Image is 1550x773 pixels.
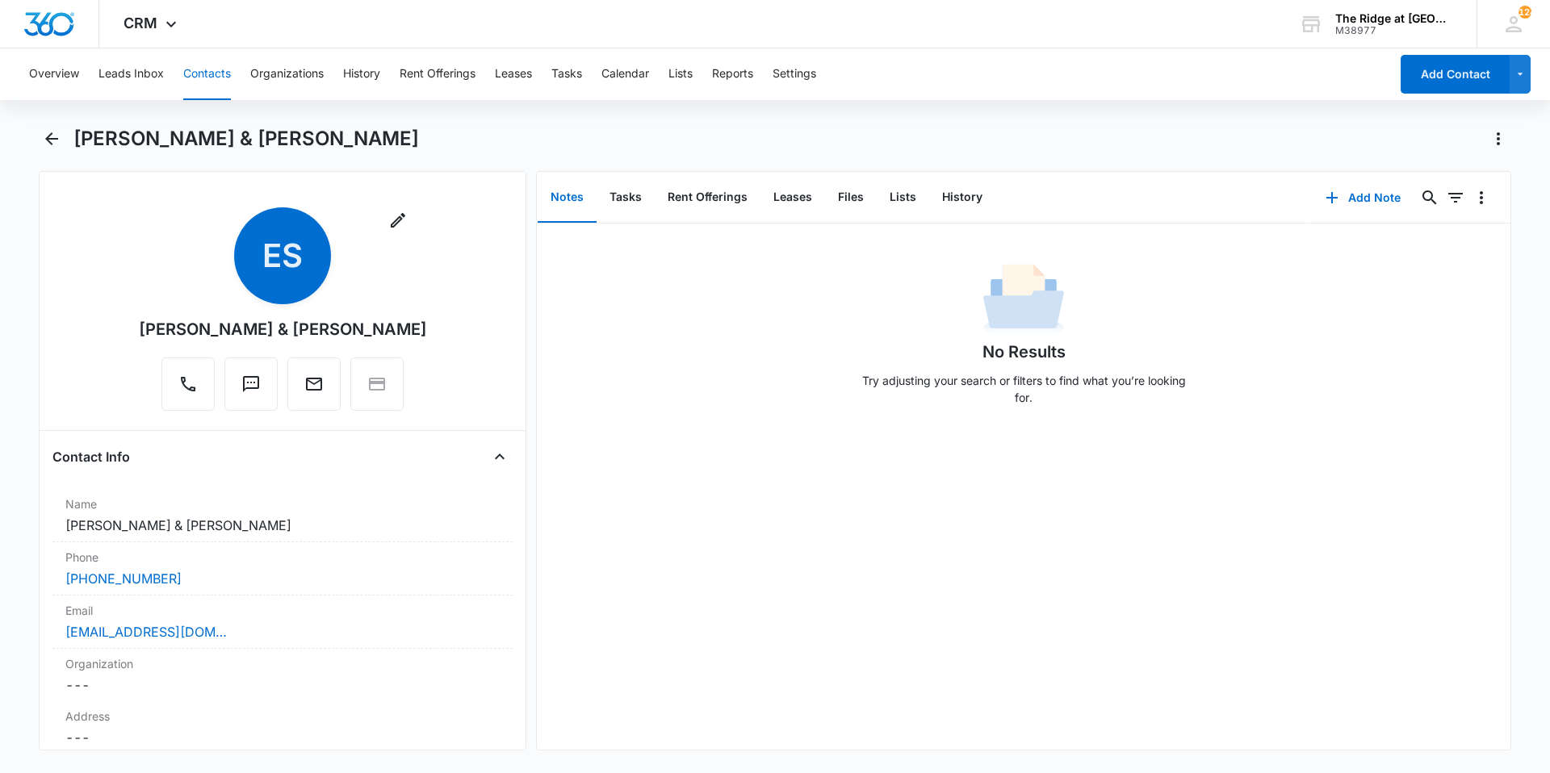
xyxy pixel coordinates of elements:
button: Close [487,444,513,470]
button: Notes [538,173,597,223]
a: [EMAIL_ADDRESS][DOMAIN_NAME] [65,622,227,641]
button: Add Note [1309,178,1417,217]
button: Actions [1485,126,1511,152]
button: Email [287,357,341,411]
button: Files [825,173,877,223]
dd: --- [65,675,500,695]
button: Text [224,357,278,411]
dd: [PERSON_NAME] & [PERSON_NAME] [65,516,500,535]
div: [PERSON_NAME] & [PERSON_NAME] [139,317,427,341]
div: Phone[PHONE_NUMBER] [52,542,513,595]
button: Lists [877,173,929,223]
label: Phone [65,549,500,566]
button: Lists [668,48,693,100]
a: Call [161,382,215,396]
button: Organizations [250,48,324,100]
div: Address--- [52,701,513,754]
h1: [PERSON_NAME] & [PERSON_NAME] [73,127,419,151]
button: History [343,48,380,100]
p: Try adjusting your search or filters to find what you’re looking for. [854,372,1193,406]
div: Name[PERSON_NAME] & [PERSON_NAME] [52,489,513,542]
button: Overview [29,48,79,100]
div: Email[EMAIL_ADDRESS][DOMAIN_NAME] [52,595,513,649]
div: Organization--- [52,649,513,701]
button: History [929,173,995,223]
button: Filters [1443,185,1468,211]
button: Search... [1417,185,1443,211]
label: Email [65,602,500,619]
img: No Data [983,259,1064,340]
div: notifications count [1519,6,1531,19]
button: Overflow Menu [1468,185,1494,211]
label: Organization [65,655,500,672]
button: Reports [712,48,753,100]
button: Tasks [597,173,655,223]
button: Calendar [601,48,649,100]
button: Leases [760,173,825,223]
button: Rent Offerings [655,173,760,223]
span: CRM [124,15,157,31]
a: Email [287,382,341,396]
button: Tasks [551,48,582,100]
a: [PHONE_NUMBER] [65,569,182,588]
button: Back [39,126,64,152]
h1: No Results [982,340,1066,364]
button: Rent Offerings [400,48,475,100]
button: Add Contact [1401,55,1510,94]
span: 124 [1519,6,1531,19]
span: ES [234,207,331,304]
label: Name [65,495,500,512]
div: account id [1335,25,1453,36]
div: account name [1335,12,1453,25]
button: Leads Inbox [98,48,164,100]
label: Address [65,708,500,725]
dd: --- [65,728,500,747]
button: Contacts [183,48,231,100]
a: Text [224,382,278,396]
button: Call [161,357,215,411]
h4: Contact Info [52,447,130,466]
button: Leases [495,48,532,100]
button: Settings [773,48,816,100]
